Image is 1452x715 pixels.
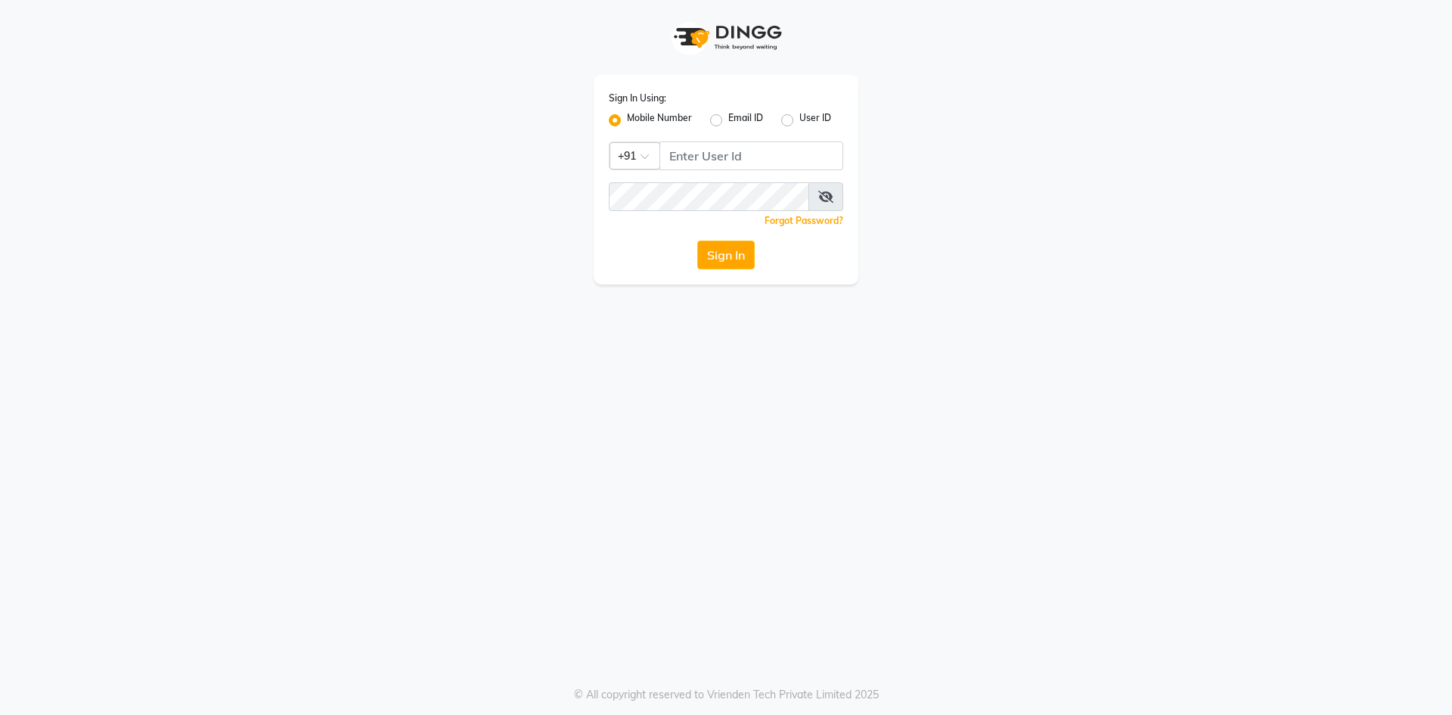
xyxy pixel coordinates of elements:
label: Sign In Using: [609,92,666,105]
img: logo1.svg [665,15,786,60]
label: Email ID [728,111,763,129]
input: Username [659,141,843,170]
label: User ID [799,111,831,129]
button: Sign In [697,241,755,269]
input: Username [609,182,809,211]
label: Mobile Number [627,111,692,129]
a: Forgot Password? [765,215,843,226]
